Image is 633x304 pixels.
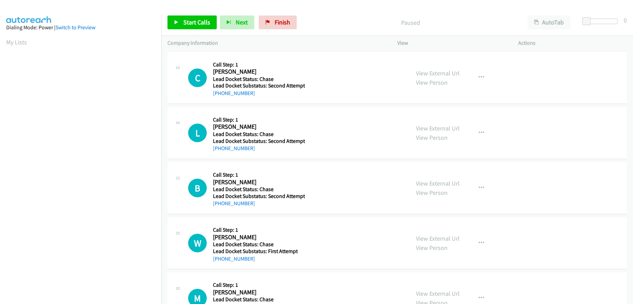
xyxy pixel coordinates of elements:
h5: Call Step: 1 [213,61,305,68]
h1: B [188,179,207,197]
p: Company Information [167,39,385,47]
h2: [PERSON_NAME] [213,178,303,186]
a: [PHONE_NUMBER] [213,90,255,96]
h2: [PERSON_NAME] [213,289,303,296]
a: View External Url [416,69,460,77]
a: [PHONE_NUMBER] [213,145,255,151]
h5: Lead Docket Substatus: Second Attempt [213,82,305,89]
a: View Person [416,189,448,197]
span: Start Calls [183,18,210,26]
div: The call is yet to be attempted [188,234,207,252]
h5: Call Step: 1 [213,116,305,123]
a: Switch to Preview [55,24,95,31]
a: [PHONE_NUMBER] [213,200,255,207]
div: Dialing Mode: Power | [6,23,155,32]
a: Finish [259,15,297,29]
p: Actions [518,39,627,47]
div: The call is yet to be attempted [188,179,207,197]
h2: [PERSON_NAME] [213,233,303,241]
button: AutoTab [528,15,570,29]
button: Next [220,15,254,29]
div: The call is yet to be attempted [188,124,207,142]
a: Start Calls [167,15,217,29]
h5: Lead Docket Substatus: Second Attempt [213,138,305,145]
a: View External Url [416,234,460,242]
h1: L [188,124,207,142]
h1: W [188,234,207,252]
a: View External Url [416,290,460,297]
h5: Lead Docket Substatus: First Attempt [213,248,303,255]
p: View [397,39,506,47]
h5: Lead Docket Status: Chase [213,186,305,193]
h5: Call Step: 1 [213,227,303,233]
span: Next [236,18,248,26]
a: View Person [416,78,448,86]
a: View External Url [416,124,460,132]
a: [PHONE_NUMBER] [213,255,255,262]
span: Finish [275,18,290,26]
div: Delay between calls (in seconds) [586,19,617,24]
h5: Lead Docket Status: Chase [213,296,303,303]
div: The call is yet to be attempted [188,69,207,87]
h5: Call Step: 1 [213,171,305,178]
div: 0 [624,15,627,25]
p: Paused [306,18,515,27]
h1: C [188,69,207,87]
h5: Call Step: 1 [213,282,303,289]
a: View Person [416,244,448,252]
h5: Lead Docket Status: Chase [213,76,305,83]
h2: [PERSON_NAME] [213,68,303,76]
a: My Lists [6,38,27,46]
h5: Lead Docket Status: Chase [213,241,303,248]
h5: Lead Docket Substatus: Second Attempt [213,193,305,200]
h5: Lead Docket Status: Chase [213,131,305,138]
a: View Person [416,134,448,141]
a: View External Url [416,179,460,187]
h2: [PERSON_NAME] [213,123,303,131]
